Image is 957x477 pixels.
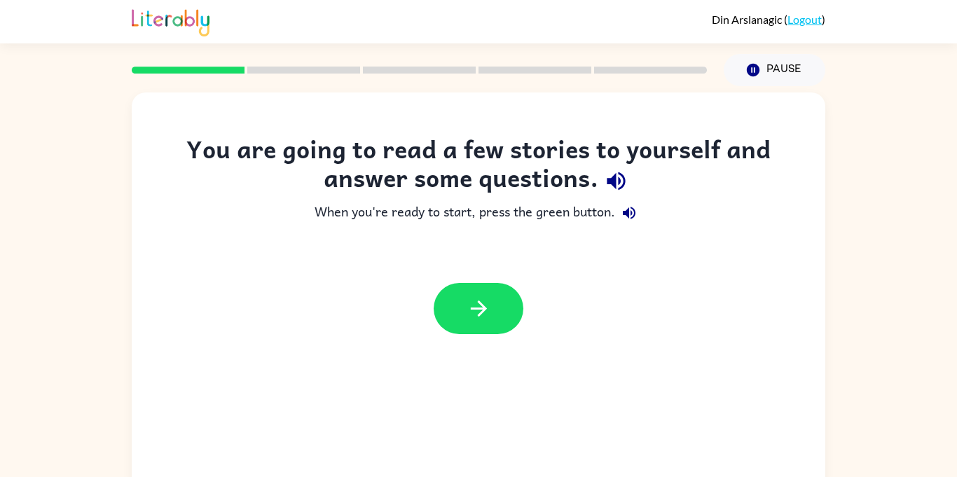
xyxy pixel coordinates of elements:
span: Din Arslanagic [712,13,784,26]
div: When you're ready to start, press the green button. [160,199,797,227]
img: Literably [132,6,209,36]
div: You are going to read a few stories to yourself and answer some questions. [160,134,797,199]
div: ( ) [712,13,825,26]
a: Logout [787,13,822,26]
button: Pause [724,54,825,86]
